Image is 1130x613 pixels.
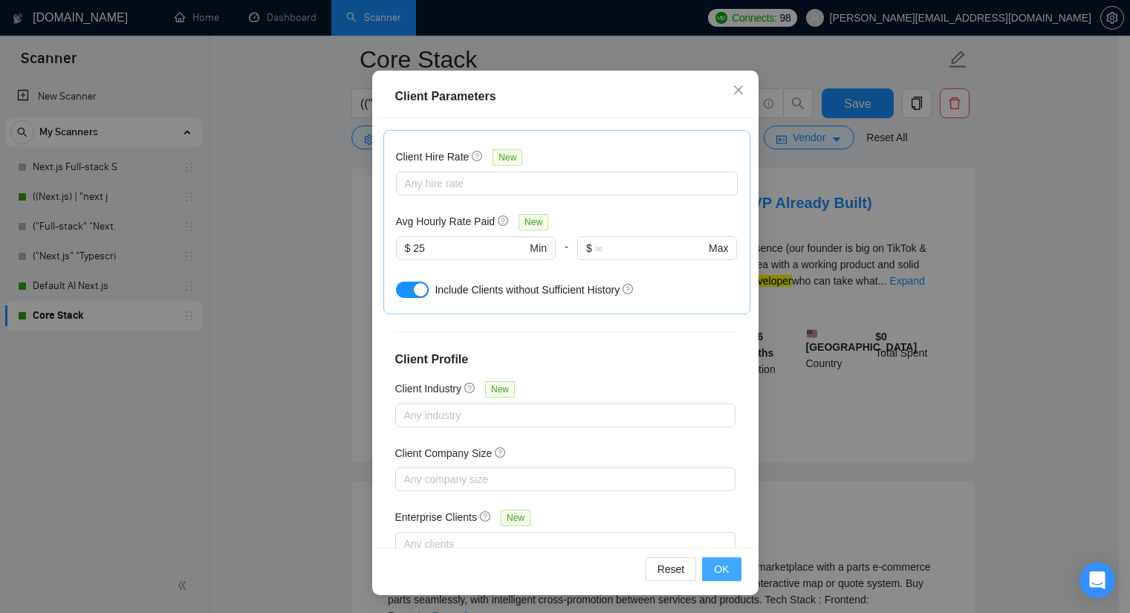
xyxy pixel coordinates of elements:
[702,557,741,581] button: OK
[657,561,685,577] span: Reset
[413,240,527,256] input: 0
[501,510,530,526] span: New
[395,380,461,397] h5: Client Industry
[405,240,411,256] span: $
[1079,562,1115,598] div: Open Intercom Messenger
[595,240,706,256] input: ∞
[480,510,492,522] span: question-circle
[464,382,476,394] span: question-circle
[495,447,507,458] span: question-circle
[586,240,592,256] span: $
[519,214,548,230] span: New
[498,215,510,227] span: question-circle
[646,557,697,581] button: Reset
[556,236,577,278] div: -
[396,149,470,165] h5: Client Hire Rate
[493,149,522,166] span: New
[485,381,515,398] span: New
[733,84,744,96] span: close
[435,284,620,296] span: Include Clients without Sufficient History
[396,213,496,230] h5: Avg Hourly Rate Paid
[472,150,484,162] span: question-circle
[530,240,547,256] span: Min
[714,561,729,577] span: OK
[623,283,634,295] span: question-circle
[395,351,736,369] h4: Client Profile
[395,445,493,461] h5: Client Company Size
[718,71,759,111] button: Close
[395,509,478,525] h5: Enterprise Clients
[709,240,728,256] span: Max
[395,88,736,106] div: Client Parameters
